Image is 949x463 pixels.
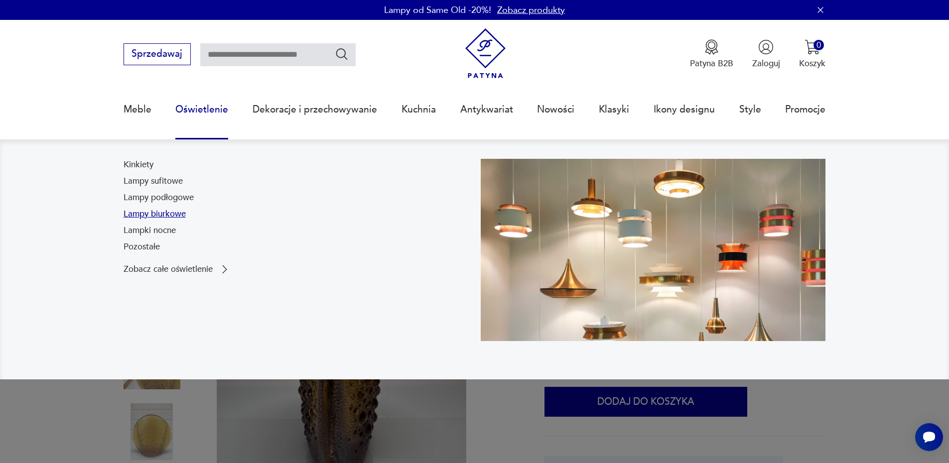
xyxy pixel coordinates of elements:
[124,263,231,275] a: Zobacz całe oświetlenie
[124,43,191,65] button: Sprzedawaj
[124,208,186,220] a: Lampy biurkowe
[124,241,160,253] a: Pozostałe
[785,87,825,132] a: Promocje
[599,87,629,132] a: Klasyki
[175,87,228,132] a: Oświetlenie
[481,159,826,341] img: a9d990cd2508053be832d7f2d4ba3cb1.jpg
[124,192,194,204] a: Lampy podłogowe
[335,47,349,61] button: Szukaj
[460,28,511,79] img: Patyna - sklep z meblami i dekoracjami vintage
[758,39,774,55] img: Ikonka użytkownika
[124,175,183,187] a: Lampy sufitowe
[739,87,761,132] a: Style
[690,39,733,69] button: Patyna B2B
[124,225,176,236] a: Lampki nocne
[752,39,780,69] button: Zaloguj
[124,87,151,132] a: Meble
[813,40,824,50] div: 0
[704,39,719,55] img: Ikona medalu
[690,58,733,69] p: Patyna B2B
[124,51,191,59] a: Sprzedawaj
[799,39,825,69] button: 0Koszyk
[690,39,733,69] a: Ikona medaluPatyna B2B
[915,423,943,451] iframe: Smartsupp widget button
[497,4,565,16] a: Zobacz produkty
[253,87,377,132] a: Dekoracje i przechowywanie
[654,87,715,132] a: Ikony designu
[805,39,820,55] img: Ikona koszyka
[402,87,436,132] a: Kuchnia
[752,58,780,69] p: Zaloguj
[124,159,153,171] a: Kinkiety
[124,265,213,273] p: Zobacz całe oświetlenie
[799,58,825,69] p: Koszyk
[384,4,491,16] p: Lampy od Same Old -20%!
[537,87,574,132] a: Nowości
[460,87,513,132] a: Antykwariat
